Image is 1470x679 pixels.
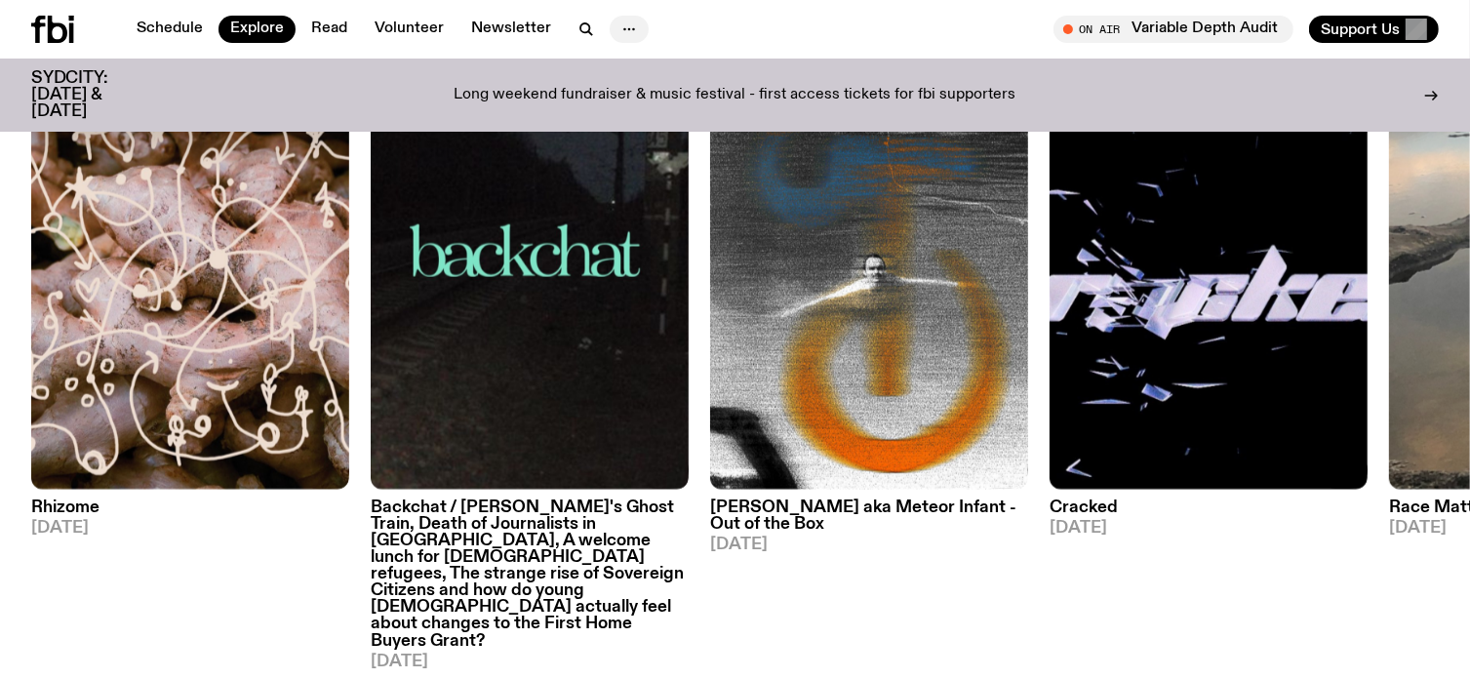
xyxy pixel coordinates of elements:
[710,65,1028,490] img: An arty glitched black and white photo of Liam treading water in a creek or river.
[1321,20,1400,38] span: Support Us
[219,16,296,43] a: Explore
[1050,499,1368,516] h3: Cracked
[31,65,349,490] img: A close up picture of a bunch of ginger roots. Yellow squiggles with arrows, hearts and dots are ...
[1050,65,1368,490] img: Logo for Podcast Cracked. Black background, with white writing, with glass smashing graphics
[459,16,563,43] a: Newsletter
[1050,490,1368,537] a: Cracked[DATE]
[31,520,349,537] span: [DATE]
[371,654,689,670] span: [DATE]
[1053,16,1293,43] button: On AirVariable Depth Audit
[710,499,1028,533] h3: [PERSON_NAME] aka Meteor Infant - Out of the Box
[31,499,349,516] h3: Rhizome
[710,490,1028,553] a: [PERSON_NAME] aka Meteor Infant - Out of the Box[DATE]
[1050,520,1368,537] span: [DATE]
[1309,16,1439,43] button: Support Us
[31,70,156,120] h3: SYDCITY: [DATE] & [DATE]
[371,490,689,670] a: Backchat / [PERSON_NAME]'s Ghost Train, Death of Journalists in [GEOGRAPHIC_DATA], A welcome lunc...
[455,87,1016,104] p: Long weekend fundraiser & music festival - first access tickets for fbi supporters
[299,16,359,43] a: Read
[125,16,215,43] a: Schedule
[363,16,456,43] a: Volunteer
[371,499,689,650] h3: Backchat / [PERSON_NAME]'s Ghost Train, Death of Journalists in [GEOGRAPHIC_DATA], A welcome lunc...
[710,537,1028,553] span: [DATE]
[31,490,349,537] a: Rhizome[DATE]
